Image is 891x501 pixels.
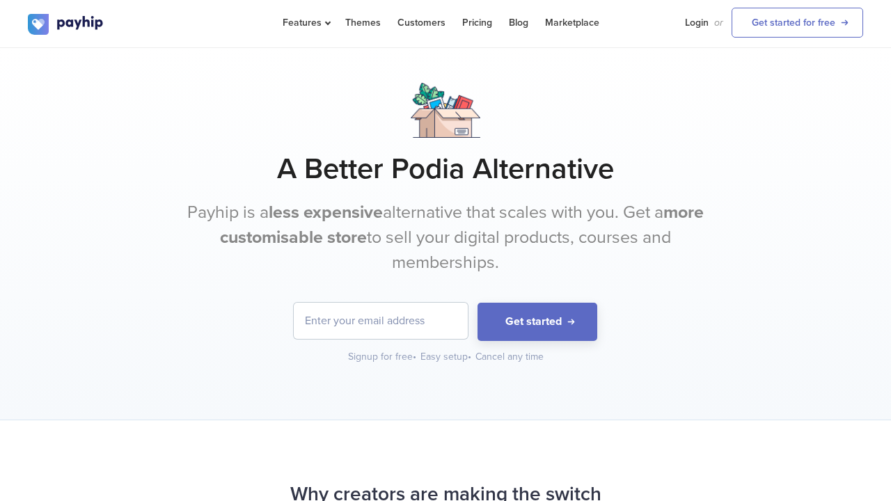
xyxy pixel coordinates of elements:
[420,350,473,364] div: Easy setup
[348,350,418,364] div: Signup for free
[28,152,863,186] h1: A Better Podia Alternative
[220,202,704,248] b: more customisable store
[283,17,329,29] span: Features
[269,202,383,223] b: less expensive
[294,303,468,339] input: Enter your email address
[478,303,597,341] button: Get started
[468,351,471,363] span: •
[475,350,544,364] div: Cancel any time
[28,14,104,35] img: logo.svg
[413,351,416,363] span: •
[411,83,480,138] img: box.png
[732,8,863,38] a: Get started for free
[184,200,707,275] p: Payhip is a alternative that scales with you. Get a to sell your digital products, courses and me...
